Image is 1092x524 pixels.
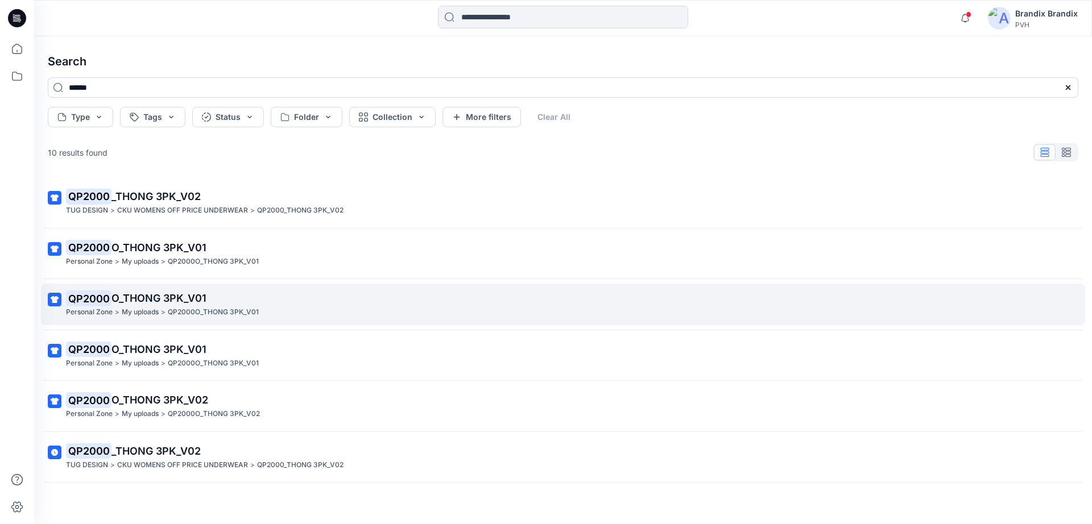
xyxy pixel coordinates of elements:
[66,205,108,217] p: TUG DESIGN
[115,256,119,268] p: >
[66,256,113,268] p: Personal Zone
[66,408,113,420] p: Personal Zone
[161,357,166,369] p: >
[271,107,342,127] button: Folder
[41,284,1085,325] a: QP2000O_THONG 3PK_V01Personal Zone>My uploads>QP2000O_THONG 3PK_V01
[66,239,111,255] mark: QP2000
[111,394,208,406] span: O_THONG 3PK_V02
[48,107,113,127] button: Type
[66,290,111,306] mark: QP2000
[250,205,255,217] p: >
[115,306,119,318] p: >
[250,459,255,471] p: >
[110,459,115,471] p: >
[442,107,521,127] button: More filters
[122,256,159,268] p: My uploads
[257,205,344,217] p: QP2000_THONG 3PK_V02
[66,341,111,357] mark: QP2000
[161,256,166,268] p: >
[168,306,259,318] p: QP2000O_THONG 3PK_V01
[988,7,1011,30] img: avatar
[41,335,1085,376] a: QP2000O_THONG 3PK_V01Personal Zone>My uploads>QP2000O_THONG 3PK_V01
[111,343,206,355] span: O_THONG 3PK_V01
[161,408,166,420] p: >
[192,107,264,127] button: Status
[349,107,436,127] button: Collection
[66,306,113,318] p: Personal Zone
[168,408,260,420] p: QP2000O_THONG 3PK_V02
[48,147,107,159] p: 10 results found
[115,357,119,369] p: >
[41,385,1085,427] a: QP2000O_THONG 3PK_V02Personal Zone>My uploads>QP2000O_THONG 3PK_V02
[111,292,206,304] span: O_THONG 3PK_V01
[41,233,1085,275] a: QP2000O_THONG 3PK_V01Personal Zone>My uploads>QP2000O_THONG 3PK_V01
[66,357,113,369] p: Personal Zone
[168,256,259,268] p: QP2000O_THONG 3PK_V01
[122,408,159,420] p: My uploads
[110,205,115,217] p: >
[66,459,108,471] p: TUG DESIGN
[39,45,1087,77] h4: Search
[111,190,201,202] span: _THONG 3PK_V02
[117,459,248,471] p: CKU WOMENS OFF PRICE UNDERWEAR
[115,408,119,420] p: >
[111,242,206,253] span: O_THONG 3PK_V01
[41,182,1085,223] a: QP2000_THONG 3PK_V02TUG DESIGN>CKU WOMENS OFF PRICE UNDERWEAR>QP2000_THONG 3PK_V02
[66,443,111,459] mark: QP2000
[66,392,111,408] mark: QP2000
[168,357,259,369] p: QP2000O_THONG 3PK_V01
[111,445,201,457] span: _THONG 3PK_V02
[117,205,248,217] p: CKU WOMENS OFF PRICE UNDERWEAR
[122,306,159,318] p: My uploads
[1015,7,1078,20] div: Brandix Brandix
[66,188,111,204] mark: QP2000
[41,436,1085,478] a: QP2000_THONG 3PK_V02TUG DESIGN>CKU WOMENS OFF PRICE UNDERWEAR>QP2000_THONG 3PK_V02
[122,357,159,369] p: My uploads
[120,107,185,127] button: Tags
[257,459,344,471] p: QP2000_THONG 3PK_V02
[161,306,166,318] p: >
[1015,20,1078,29] div: PVH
